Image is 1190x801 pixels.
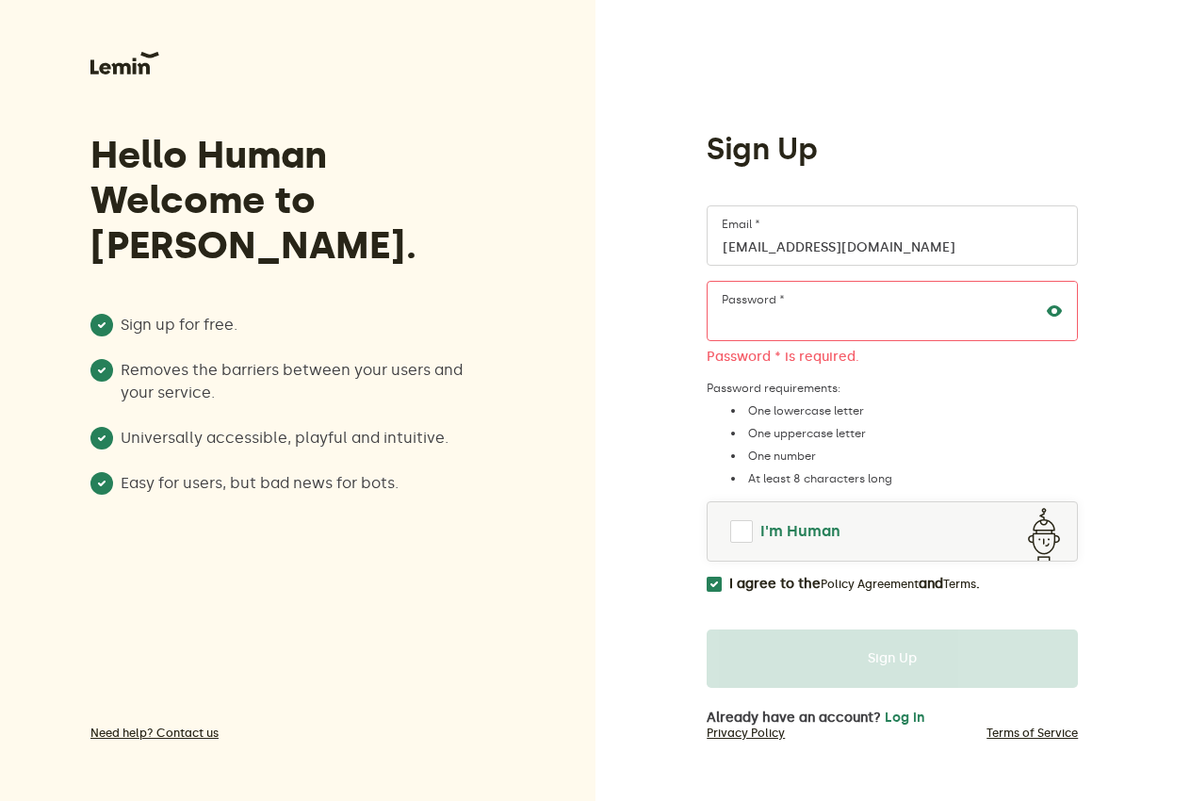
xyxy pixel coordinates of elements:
[90,359,495,404] li: Removes the barriers between your users and your service.
[90,52,159,74] img: Lemin logo
[722,292,785,307] label: Password *
[90,314,495,336] li: Sign up for free.
[707,711,881,726] span: Already have an account?
[725,403,1078,418] li: One lowercase letter
[725,426,1078,441] li: One uppercase letter
[707,205,1078,266] input: Email *
[707,726,785,741] a: Privacy Policy
[885,711,924,726] button: Log in
[707,629,1078,688] button: Sign Up
[707,381,1078,396] label: Password requirements:
[943,577,976,592] a: Terms
[90,427,495,450] li: Universally accessible, playful and intuitive.
[707,130,818,168] h1: Sign Up
[90,726,495,741] a: Need help? Contact us
[90,472,495,495] li: Easy for users, but bad news for bots.
[725,471,1078,486] li: At least 8 characters long
[707,349,1078,366] label: Password * is required.
[760,520,840,543] span: I'm Human
[725,449,1078,464] li: One number
[986,726,1078,741] a: Terms of Service
[729,577,980,592] label: I agree to the and .
[722,217,760,232] label: Email *
[821,577,919,592] a: Policy Agreement
[90,133,495,269] h3: Hello Human Welcome to [PERSON_NAME].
